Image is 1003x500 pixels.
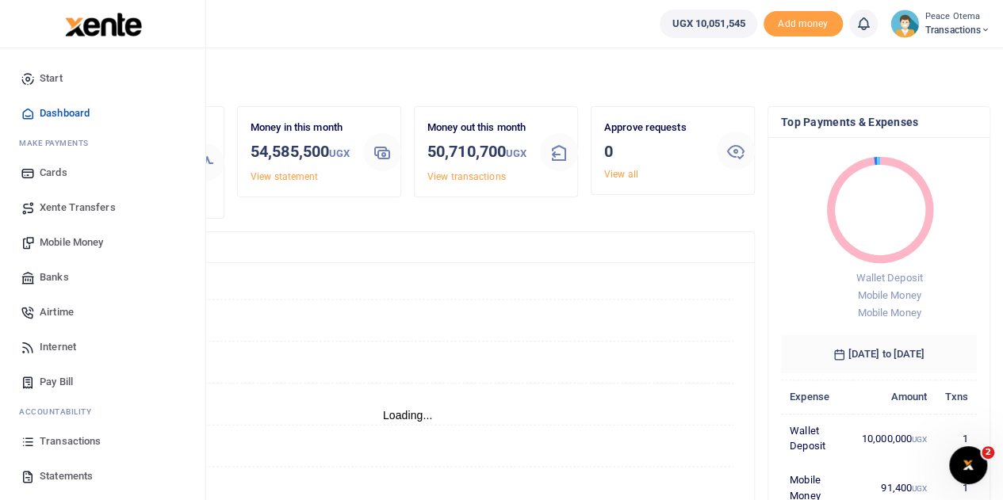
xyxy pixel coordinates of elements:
text: Loading... [383,409,433,422]
span: Mobile Money [857,307,921,319]
span: UGX 10,051,545 [672,16,745,32]
li: Ac [13,399,193,424]
a: Start [13,61,193,96]
td: 10,000,000 [853,414,936,463]
span: Airtime [40,304,74,320]
img: logo-large [65,13,142,36]
h4: Hello Peace [60,68,990,86]
li: Toup your wallet [764,11,843,37]
span: Transactions [925,23,990,37]
td: Wallet Deposit [781,414,853,463]
span: 2 [982,446,994,459]
span: ake Payments [27,137,89,149]
a: UGX 10,051,545 [660,10,756,38]
img: profile-user [890,10,919,38]
a: Add money [764,17,843,29]
h4: Transactions Overview [74,239,741,256]
a: View all [604,169,638,180]
span: Statements [40,468,93,484]
span: Cards [40,165,67,181]
th: Txns [936,380,977,414]
a: logo-small logo-large logo-large [63,17,142,29]
h6: [DATE] to [DATE] [781,335,977,373]
small: UGX [912,435,927,444]
a: Pay Bill [13,365,193,399]
span: Add money [764,11,843,37]
th: Expense [781,380,853,414]
h3: 0 [604,139,704,163]
span: Mobile Money [857,289,921,301]
a: Statements [13,459,193,494]
span: Dashboard [40,105,90,121]
a: Cards [13,155,193,190]
a: View statement [251,171,318,182]
a: View transactions [427,171,506,182]
p: Approve requests [604,120,704,136]
li: M [13,131,193,155]
td: 1 [936,414,977,463]
p: Money out this month [427,120,527,136]
span: Mobile Money [40,235,103,250]
a: Internet [13,330,193,365]
span: Internet [40,339,76,355]
small: UGX [329,147,350,159]
span: Pay Bill [40,374,73,390]
iframe: Intercom live chat [949,446,987,484]
span: Banks [40,269,69,285]
a: Dashboard [13,96,193,131]
h3: 50,710,700 [427,139,527,166]
a: Banks [13,260,193,295]
a: Mobile Money [13,225,193,260]
small: UGX [506,147,526,159]
span: Wallet Deposit [856,272,922,284]
th: Amount [853,380,936,414]
li: Wallet ballance [653,10,763,38]
span: Xente Transfers [40,200,116,216]
h3: 54,585,500 [251,139,350,166]
span: Transactions [40,433,101,449]
small: UGX [912,484,927,493]
span: countability [31,406,91,418]
a: profile-user Peace Otema Transactions [890,10,990,38]
p: Money in this month [251,120,350,136]
a: Airtime [13,295,193,330]
small: Peace Otema [925,10,990,24]
a: Transactions [13,424,193,459]
h4: Top Payments & Expenses [781,113,977,131]
a: Xente Transfers [13,190,193,225]
span: Start [40,71,63,86]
